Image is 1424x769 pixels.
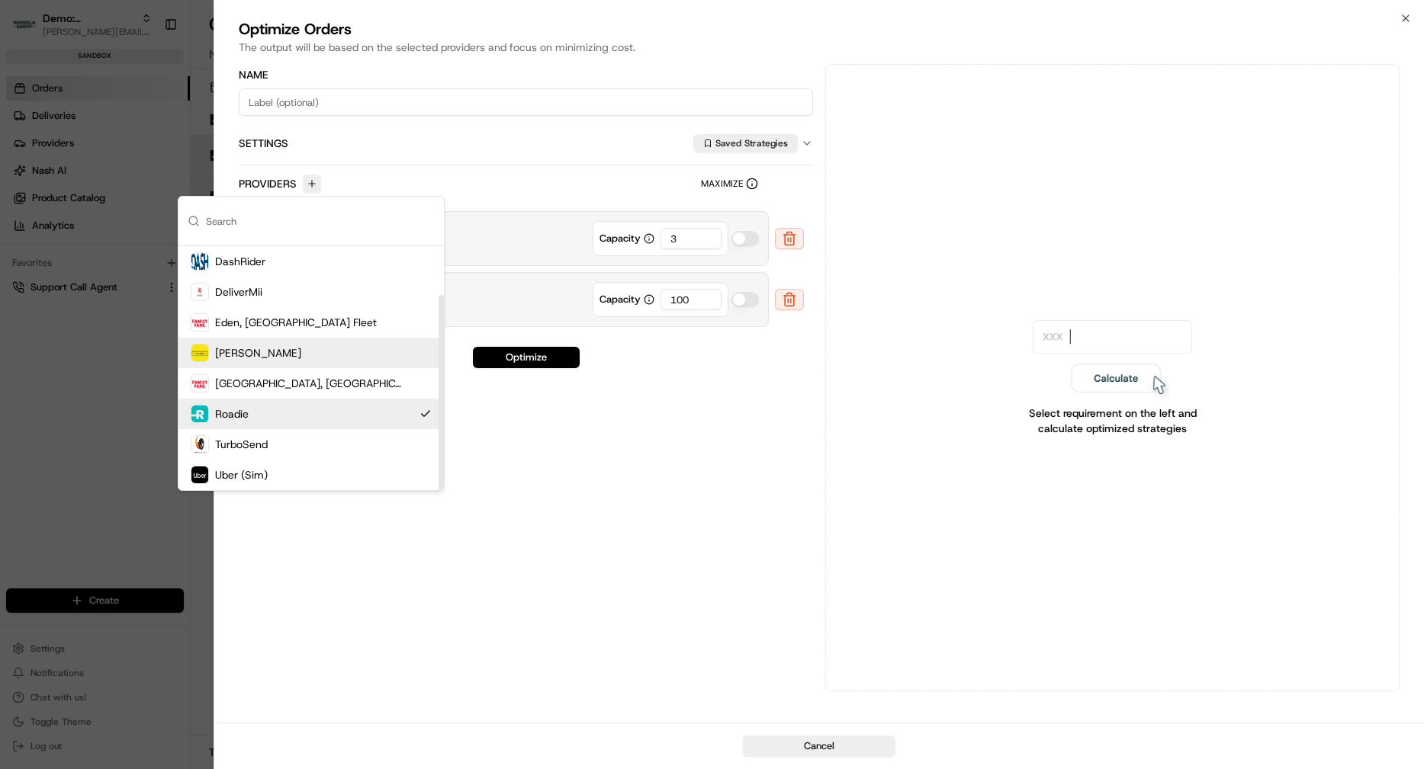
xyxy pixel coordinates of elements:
[191,466,208,485] img: uber-new-logo.jpeg
[191,344,208,363] img: profile_fleetsimulator_jbhunt_demo.png
[644,294,654,305] button: Capacity
[15,146,43,173] img: 1736555255976-a54dd68f-1ca7-489b-9aae-adbdc363a1c4
[52,146,250,161] div: Start new chat
[693,134,798,152] button: Saved Strategies
[239,136,690,151] label: Settings
[15,223,27,235] div: 📗
[215,467,268,482] span: Uber (Sim)
[191,436,208,454] img: profile_turbosend_org_MnGSgq.png
[206,197,435,245] input: Search
[215,284,262,300] span: DeliverMii
[123,215,251,242] a: 💻API Documentation
[31,221,117,236] span: Knowledge Base
[129,223,141,235] div: 💻
[239,176,297,191] label: Providers
[52,161,193,173] div: We're available if you need us!
[108,258,185,270] a: Powered byPylon
[215,254,265,269] span: DashRider
[215,315,377,330] span: Eden, [GEOGRAPHIC_DATA] Fleet
[191,314,208,332] img: family%20fare.png
[701,178,758,190] label: Maximize
[239,18,352,40] div: Optimize Orders
[473,347,580,368] button: Optimize
[191,375,208,393] img: family%20fare.png
[599,232,654,245] label: Capacity
[644,233,654,244] button: Capacity
[1033,320,1193,405] img: Optimization prompt
[661,228,722,249] input: Enter Capacity
[239,67,268,82] label: Name
[599,293,654,306] label: Capacity
[152,258,185,270] span: Pylon
[239,40,1400,55] div: The output will be based on the selected providers and focus on minimizing cost.
[743,735,895,757] button: Cancel
[191,253,208,271] img: profile_dashrider_org_MnGSgq.png
[191,284,208,302] img: profile_batch_delivermii_org_MnGSgq.png
[178,246,444,490] div: Suggestions
[40,98,252,114] input: Clear
[215,345,301,360] span: [PERSON_NAME]
[144,221,245,236] span: API Documentation
[15,61,278,85] p: Welcome 👋
[239,88,813,116] input: Label (optional)
[15,15,46,46] img: Nash
[215,406,249,421] span: Roadie
[259,150,278,168] button: Start new chat
[1015,405,1210,436] p: Select requirement on the left and calculate optimized strategies
[9,215,123,242] a: 📗Knowledge Base
[239,122,813,165] button: SettingsSaved Strategies
[215,376,406,391] span: [GEOGRAPHIC_DATA], [GEOGRAPHIC_DATA] Fleet
[661,289,722,310] input: Enter Capacity
[215,437,268,452] span: TurboSend
[191,405,208,424] img: roadie-logo.jpg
